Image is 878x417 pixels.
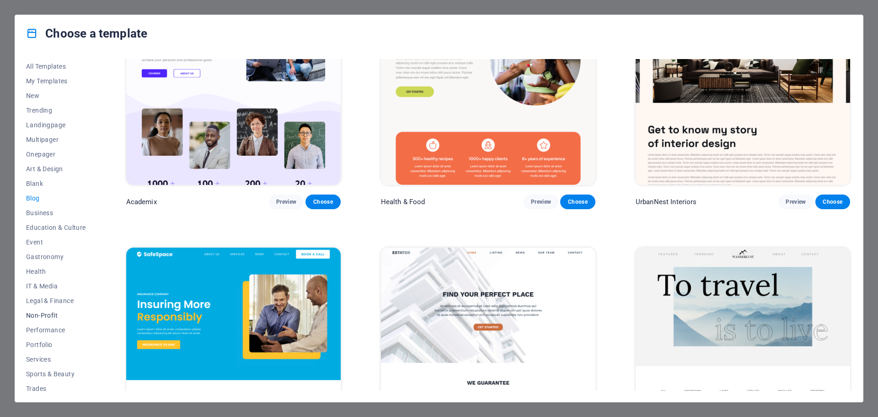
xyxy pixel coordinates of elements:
span: Legal & Finance [26,297,86,304]
button: Preview [524,195,558,209]
span: Landingpage [26,121,86,129]
span: Trending [26,107,86,114]
span: Services [26,356,86,363]
button: Non-Profit [26,308,86,323]
button: All Templates [26,59,86,74]
span: Multipager [26,136,86,143]
span: Gastronomy [26,253,86,260]
button: Education & Culture [26,220,86,235]
span: Sports & Beauty [26,370,86,378]
p: Health & Food [381,197,425,206]
span: Event [26,238,86,246]
button: Trending [26,103,86,118]
span: Preview [531,198,551,206]
span: Blank [26,180,86,187]
button: Preview [269,195,304,209]
span: Portfolio [26,341,86,348]
h4: Choose a template [26,26,147,41]
button: Gastronomy [26,249,86,264]
button: Sports & Beauty [26,367,86,381]
span: Preview [786,198,806,206]
span: Blog [26,195,86,202]
span: Education & Culture [26,224,86,231]
button: Services [26,352,86,367]
button: Choose [560,195,595,209]
button: Multipager [26,132,86,147]
button: Event [26,235,86,249]
span: All Templates [26,63,86,70]
span: Trades [26,385,86,392]
button: Business [26,206,86,220]
button: Landingpage [26,118,86,132]
button: Choose [305,195,340,209]
span: Onepager [26,151,86,158]
span: IT & Media [26,282,86,290]
button: Onepager [26,147,86,162]
button: Trades [26,381,86,396]
button: Preview [778,195,813,209]
button: Blank [26,176,86,191]
span: Choose [567,198,588,206]
button: Legal & Finance [26,293,86,308]
button: IT & Media [26,279,86,293]
span: Business [26,209,86,217]
button: Choose [815,195,850,209]
button: Blog [26,191,86,206]
p: Academix [126,197,157,206]
span: Choose [313,198,333,206]
span: New [26,92,86,99]
span: Preview [276,198,296,206]
span: My Templates [26,77,86,85]
button: Art & Design [26,162,86,176]
p: UrbanNest Interiors [636,197,697,206]
button: My Templates [26,74,86,88]
button: Performance [26,323,86,337]
span: Art & Design [26,165,86,173]
span: Health [26,268,86,275]
button: Portfolio [26,337,86,352]
span: Choose [823,198,843,206]
button: New [26,88,86,103]
span: Non-Profit [26,312,86,319]
button: Health [26,264,86,279]
span: Performance [26,326,86,334]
